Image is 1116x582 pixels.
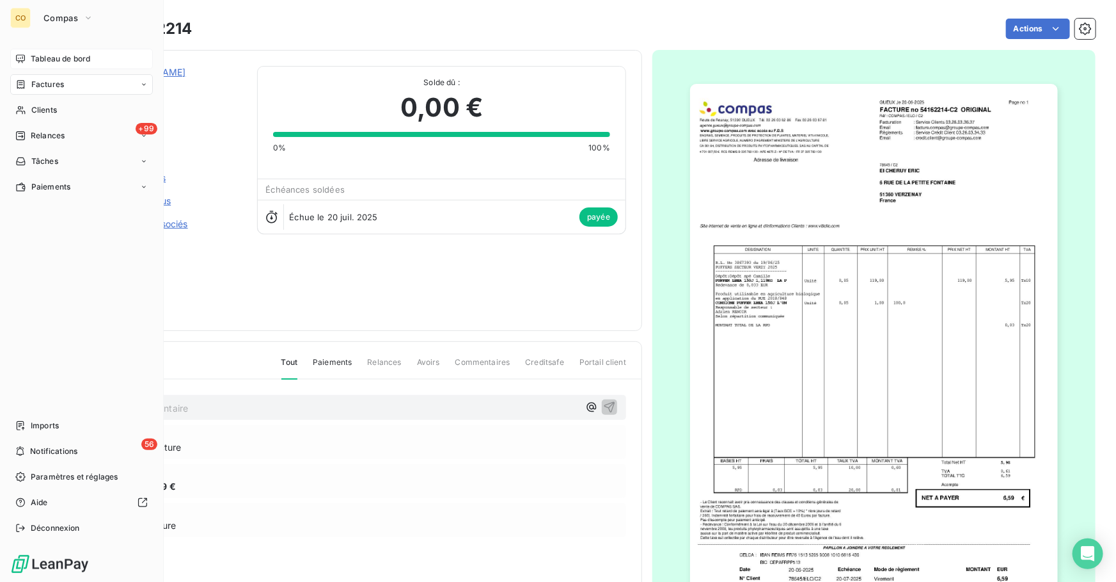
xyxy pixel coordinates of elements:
span: Déconnexion [31,522,80,534]
div: CO [10,8,31,28]
span: Paiements [31,181,70,193]
span: Solde dû : [273,77,610,88]
span: Relances [31,130,65,141]
span: payée [579,207,618,227]
span: Relances [367,357,401,378]
span: Factures [31,79,64,90]
span: Tout [281,357,298,380]
span: Aide [31,497,48,508]
span: 0,00 € [400,88,483,127]
span: Tâches [31,156,58,167]
span: Clients [31,104,57,116]
span: Paramètres et réglages [31,471,118,483]
span: Commentaires [455,357,510,378]
div: Open Intercom Messenger [1073,538,1103,569]
span: Creditsafe [525,357,564,378]
span: 56 [141,439,157,450]
button: Actions [1006,19,1070,39]
span: 6,59 € [146,480,176,493]
span: Compas [43,13,78,23]
span: Portail client [579,357,626,378]
span: Avoirs [417,357,440,378]
span: +99 [136,123,157,134]
span: 100% [588,142,610,154]
span: 78645 [100,81,242,92]
span: Tableau de bord [31,53,90,65]
span: 0% [273,142,286,154]
span: Échue le 20 juil. 2025 [289,212,377,222]
span: Échéances soldées [265,184,345,195]
span: Imports [31,420,59,432]
span: Notifications [30,446,77,457]
a: Aide [10,492,153,513]
img: Logo LeanPay [10,554,90,574]
span: Paiements [313,357,352,378]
